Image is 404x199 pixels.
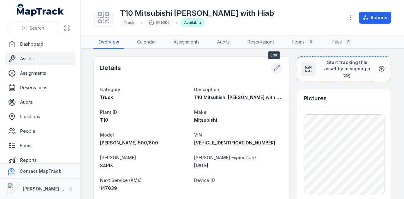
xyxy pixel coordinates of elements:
span: Category [100,87,120,92]
span: 34RIX [100,163,113,168]
button: Start tracking this asset by assigning a tag [297,56,391,81]
span: Device ID [194,178,215,183]
span: Truck [124,20,134,25]
span: Start tracking this asset by assigning a tag [321,59,373,78]
div: 94edbd [145,18,173,27]
a: Forms0 [287,36,320,49]
h2: Details [100,63,121,72]
span: Model [100,132,114,138]
span: Search [29,25,44,31]
strong: Contact MapTrack [20,168,61,174]
a: Assignments [5,67,75,79]
a: Audits [212,36,235,49]
a: Calendar [132,36,161,49]
a: People [5,125,75,138]
span: Mitsubishi [194,117,217,123]
span: Truck [100,95,113,100]
span: Make [194,109,206,115]
a: MapTrack [17,4,64,16]
span: [PERSON_NAME] [100,155,136,160]
span: [DATE] [194,163,208,168]
span: Next Service (KMs) [100,178,142,183]
a: Files3 [327,36,357,49]
div: 3 [344,38,352,46]
div: 0 [307,38,315,46]
span: T10 Mitsubishi [PERSON_NAME] with Hiab [194,95,287,100]
button: Actions [359,12,391,24]
span: Description [194,87,219,92]
strong: [PERSON_NAME] Group [23,186,74,191]
a: Reservations [242,36,280,49]
span: 147039 [100,185,117,191]
span: Plant ID [100,109,117,115]
a: Assignments [169,36,205,49]
div: Available [180,18,205,27]
span: T10 [100,117,108,123]
a: Overview [93,36,124,49]
a: Locations [5,110,75,123]
a: Dashboard [5,38,75,50]
span: Edit [268,51,280,59]
span: [VEHICLE_IDENTIFICATION_NUMBER] [194,140,275,145]
span: [PERSON_NAME] Expiry Date [194,155,256,160]
button: Search [8,22,58,34]
a: Audits [5,96,75,108]
time: 12/02/2026, 11:00:00 am [194,163,208,168]
h3: Pictures [304,94,327,103]
a: Forms [5,139,75,152]
span: [PERSON_NAME] 500/600 [100,140,158,145]
a: Reservations [5,81,75,94]
a: Assets [5,52,75,65]
span: VIN [194,132,202,138]
h1: T10 Mitsubishi [PERSON_NAME] with Hiab [120,8,274,18]
a: Reports [5,154,75,167]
